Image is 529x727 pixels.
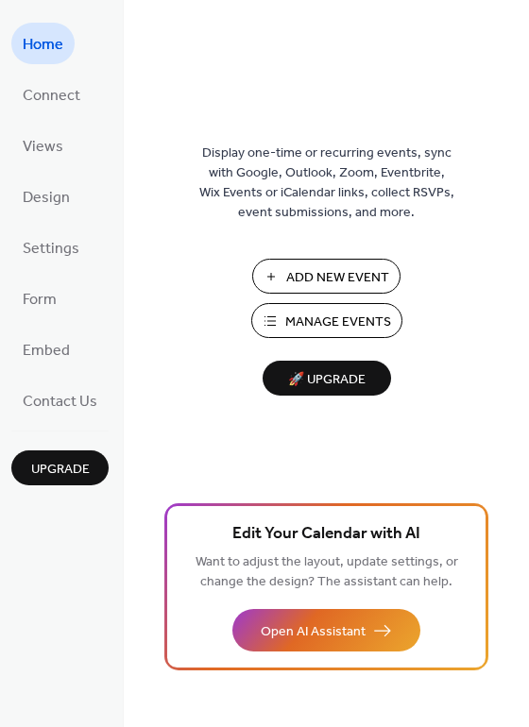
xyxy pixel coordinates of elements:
button: Upgrade [11,450,109,485]
span: Contact Us [23,387,97,417]
a: Views [11,125,75,166]
button: Open AI Assistant [232,609,420,651]
a: Form [11,278,68,319]
a: Settings [11,227,91,268]
a: Design [11,176,81,217]
span: Open AI Assistant [261,622,366,642]
span: Display one-time or recurring events, sync with Google, Outlook, Zoom, Eventbrite, Wix Events or ... [199,144,454,223]
span: Home [23,30,63,60]
span: Manage Events [285,313,391,332]
span: Views [23,132,63,162]
button: Manage Events [251,303,402,338]
span: Connect [23,81,80,111]
span: Upgrade [31,460,90,480]
button: 🚀 Upgrade [263,361,391,396]
span: Form [23,285,57,315]
span: Add New Event [286,268,389,288]
button: Add New Event [252,259,401,294]
span: Settings [23,234,79,264]
span: 🚀 Upgrade [274,367,380,393]
span: Design [23,183,70,213]
a: Connect [11,74,92,115]
span: Embed [23,336,70,366]
span: Want to adjust the layout, update settings, or change the design? The assistant can help. [196,549,458,595]
a: Home [11,23,75,64]
a: Embed [11,329,81,370]
a: Contact Us [11,380,109,421]
span: Edit Your Calendar with AI [232,521,420,548]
